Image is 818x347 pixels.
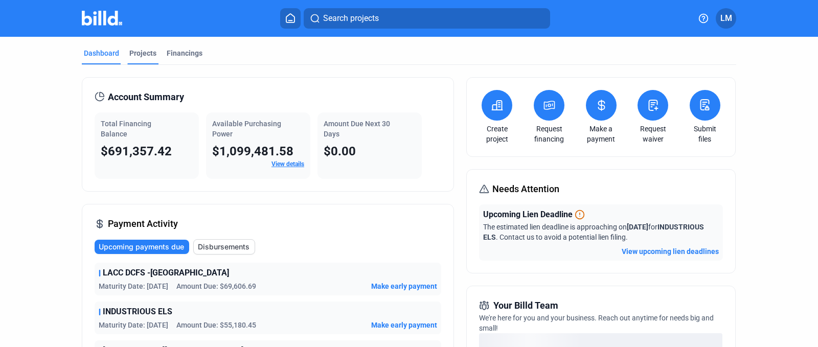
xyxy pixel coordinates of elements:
span: $691,357.42 [101,144,172,158]
span: Payment Activity [108,217,178,231]
span: Account Summary [108,90,184,104]
span: Your Billd Team [493,298,558,313]
button: Search projects [304,8,550,29]
button: Make early payment [371,320,437,330]
button: LM [716,8,736,29]
button: View upcoming lien deadlines [622,246,719,257]
span: $1,099,481.58 [212,144,293,158]
a: Request financing [531,124,567,144]
img: Billd Company Logo [82,11,122,26]
span: Amount Due: $55,180.45 [176,320,256,330]
a: Create project [479,124,515,144]
span: Disbursements [198,242,249,252]
span: LM [720,12,732,25]
span: Available Purchasing Power [212,120,281,138]
span: Amount Due: $69,606.69 [176,281,256,291]
button: Upcoming payments due [95,240,189,254]
span: Upcoming payments due [99,242,184,252]
span: Maturity Date: [DATE] [99,320,168,330]
span: LACC DCFS -[GEOGRAPHIC_DATA] [103,267,229,279]
span: Search projects [323,12,379,25]
span: Needs Attention [492,182,559,196]
span: Upcoming Lien Deadline [483,209,573,221]
a: Request waiver [635,124,671,144]
span: The estimated lien deadline is approaching on for . Contact us to avoid a potential lien filing. [483,223,704,241]
a: Make a payment [583,124,619,144]
button: Disbursements [193,239,255,255]
span: [DATE] [627,223,648,231]
div: Projects [129,48,156,58]
span: Maturity Date: [DATE] [99,281,168,291]
a: View details [271,160,304,168]
div: Financings [167,48,202,58]
button: Make early payment [371,281,437,291]
div: Dashboard [84,48,119,58]
span: We're here for you and your business. Reach out anytime for needs big and small! [479,314,714,332]
span: Total Financing Balance [101,120,151,138]
a: Submit files [687,124,723,144]
span: INDUSTRIOUS ELS [103,306,172,318]
span: Amount Due Next 30 Days [324,120,390,138]
span: $0.00 [324,144,356,158]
